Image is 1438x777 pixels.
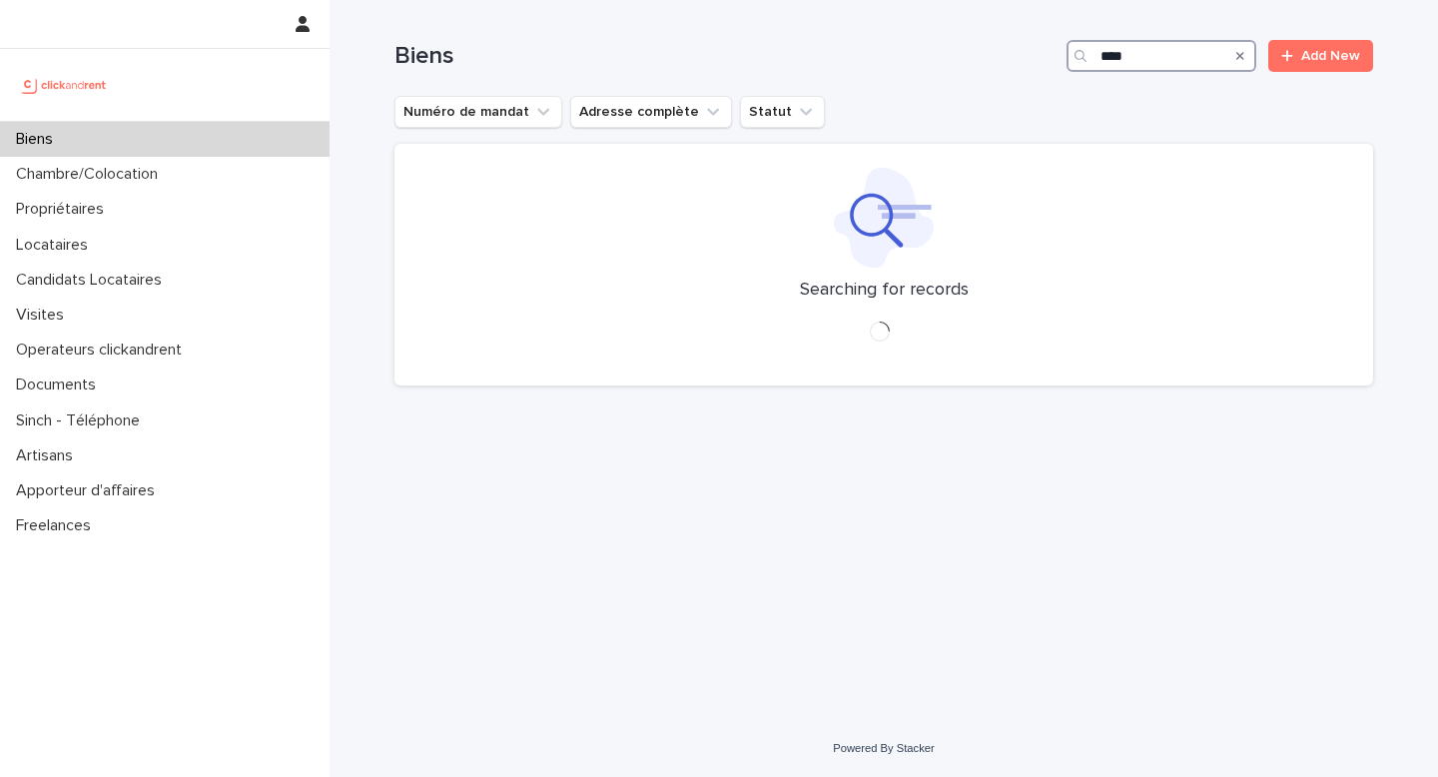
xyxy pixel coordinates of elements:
[8,271,178,290] p: Candidats Locataires
[1067,40,1256,72] input: Search
[8,481,171,500] p: Apporteur d'affaires
[8,446,89,465] p: Artisans
[800,280,969,302] p: Searching for records
[394,42,1059,71] h1: Biens
[570,96,732,128] button: Adresse complète
[8,376,112,394] p: Documents
[8,341,198,360] p: Operateurs clickandrent
[8,516,107,535] p: Freelances
[8,200,120,219] p: Propriétaires
[1301,49,1360,63] span: Add New
[833,742,934,754] a: Powered By Stacker
[8,411,156,430] p: Sinch - Téléphone
[1268,40,1373,72] a: Add New
[394,96,562,128] button: Numéro de mandat
[16,65,113,105] img: UCB0brd3T0yccxBKYDjQ
[8,130,69,149] p: Biens
[8,236,104,255] p: Locataires
[740,96,825,128] button: Statut
[8,306,80,325] p: Visites
[8,165,174,184] p: Chambre/Colocation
